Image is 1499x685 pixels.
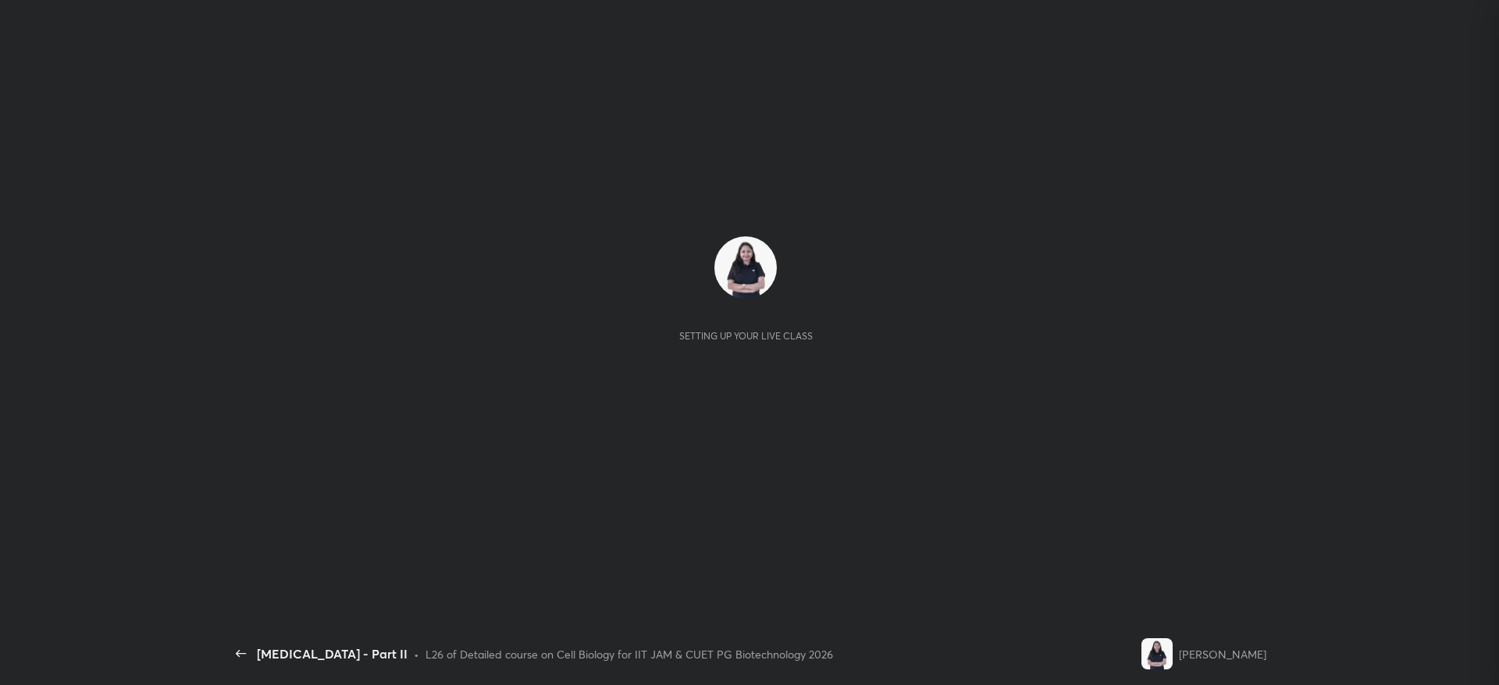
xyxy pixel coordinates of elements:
div: [PERSON_NAME] [1179,646,1266,662]
img: 39815340dd53425cbc7980211086e2fd.jpg [714,236,777,299]
div: • [414,646,419,662]
div: [MEDICAL_DATA] - Part II [257,644,408,663]
img: 39815340dd53425cbc7980211086e2fd.jpg [1141,638,1173,669]
div: Setting up your live class [679,330,813,342]
div: L26 of Detailed course on Cell Biology for IIT JAM & CUET PG Biotechnology 2026 [425,646,833,662]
